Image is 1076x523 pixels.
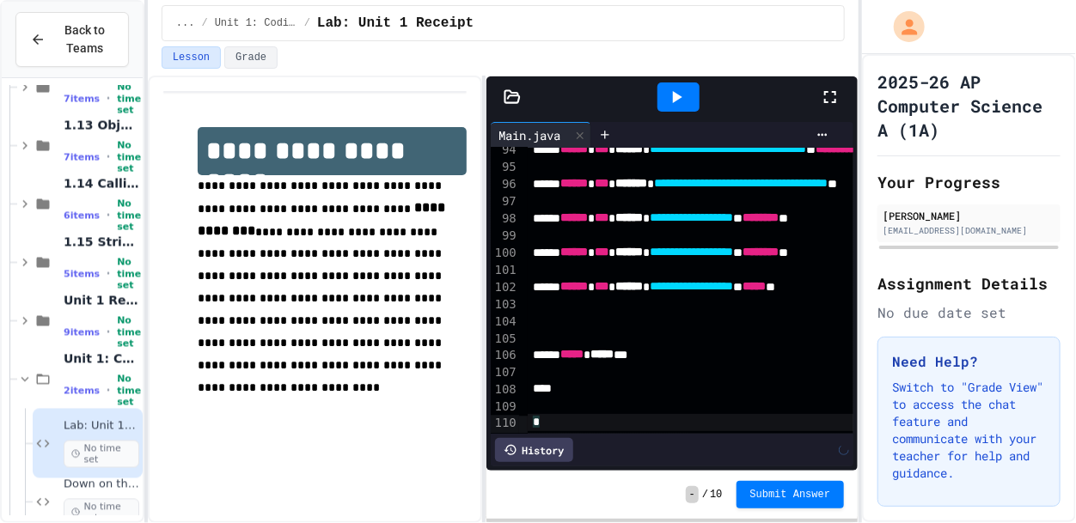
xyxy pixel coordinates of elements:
[117,140,141,174] span: No time set
[491,245,519,262] div: 100
[64,94,100,105] span: 7 items
[877,302,1061,323] div: No due date set
[491,176,519,193] div: 96
[64,269,100,280] span: 5 items
[491,193,519,210] div: 97
[64,210,100,222] span: 6 items
[710,488,722,502] span: 10
[64,293,139,308] span: Unit 1 Review
[495,438,573,462] div: History
[15,12,129,67] button: Back to Teams
[491,142,519,159] div: 94
[107,150,110,164] span: •
[491,210,519,228] div: 98
[224,46,278,69] button: Grade
[883,208,1055,223] div: [PERSON_NAME]
[892,351,1046,372] h3: Need Help?
[64,351,139,367] span: Unit 1: Coding Exercises
[107,384,110,398] span: •
[686,486,699,503] span: -
[750,488,831,502] span: Submit Answer
[107,267,110,281] span: •
[107,92,110,106] span: •
[491,262,519,279] div: 101
[117,374,141,408] span: No time set
[64,477,139,492] span: Down on the Farm
[491,228,519,245] div: 99
[317,13,474,33] span: Lab: Unit 1 Receipt
[117,257,141,291] span: No time set
[64,152,100,163] span: 7 items
[64,386,100,397] span: 2 items
[162,46,221,69] button: Lesson
[491,381,519,398] div: 108
[117,198,141,233] span: No time set
[56,21,114,58] span: Back to Teams
[877,271,1061,295] h2: Assignment Details
[64,234,139,250] span: 1.15 Strings
[64,118,139,133] span: 1.13 Object Creation and Storage
[304,16,310,30] span: /
[107,325,110,339] span: •
[107,209,110,222] span: •
[491,126,570,144] div: Main.java
[117,315,141,350] span: No time set
[491,122,591,148] div: Main.java
[64,327,100,338] span: 9 items
[64,176,139,192] span: 1.14 Calling instance Methods
[64,441,139,468] span: No time set
[491,159,519,176] div: 95
[876,7,929,46] div: My Account
[491,398,519,416] div: 109
[64,419,139,434] span: Lab: Unit 1 Receipt
[491,279,519,296] div: 102
[877,170,1061,194] h2: Your Progress
[892,379,1046,482] p: Switch to "Grade View" to access the chat feature and communicate with your teacher for help and ...
[737,481,845,508] button: Submit Answer
[883,224,1055,237] div: [EMAIL_ADDRESS][DOMAIN_NAME]
[215,16,297,30] span: Unit 1: Coding Exercises
[491,415,519,432] div: 110
[491,364,519,381] div: 107
[877,70,1061,142] h1: 2025-26 AP Computer Science A (1A)
[491,313,519,331] div: 104
[491,347,519,364] div: 106
[117,82,141,116] span: No time set
[702,488,708,502] span: /
[491,331,519,348] div: 105
[202,16,208,30] span: /
[491,296,519,313] div: 103
[176,16,195,30] span: ...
